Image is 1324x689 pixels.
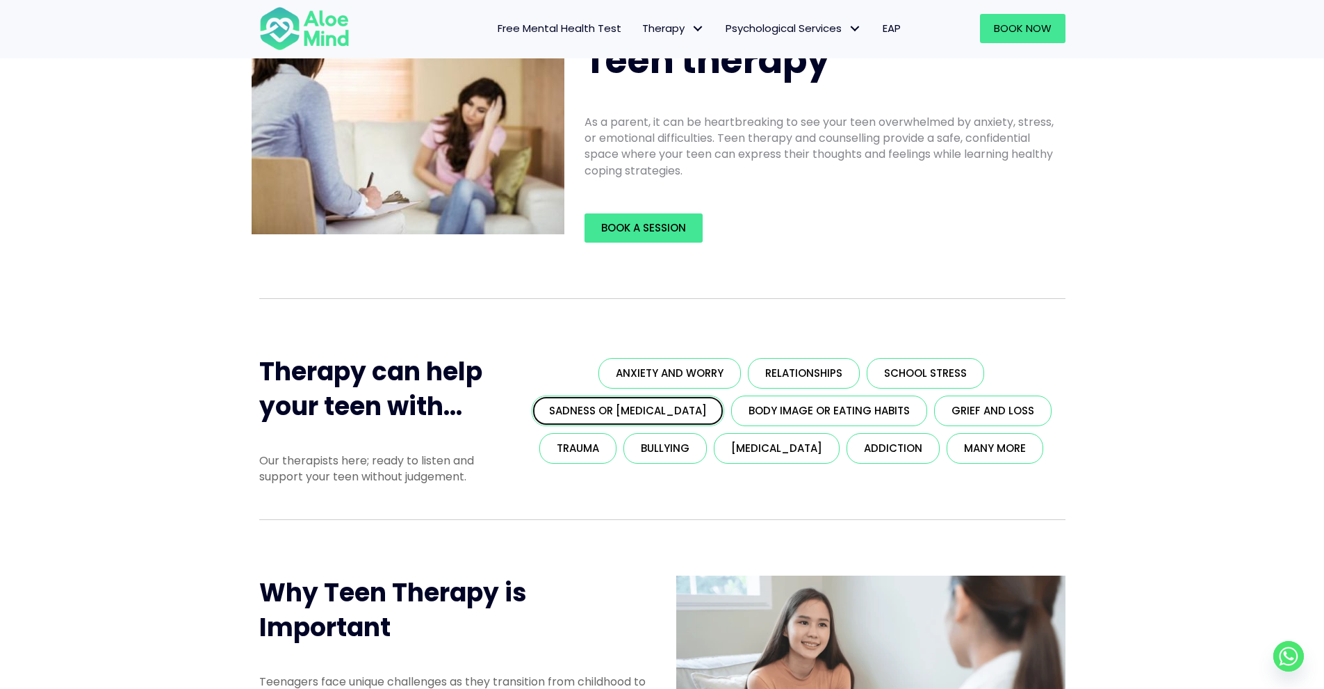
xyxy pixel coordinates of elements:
[259,354,482,424] span: Therapy can help your teen with...
[532,396,724,426] a: Sadness or [MEDICAL_DATA]
[731,396,927,426] a: Body image or eating habits
[748,358,860,389] a: Relationships
[557,441,599,455] span: Trauma
[1273,641,1304,672] a: Whatsapp
[994,21,1052,35] span: Book Now
[883,21,901,35] span: EAP
[980,14,1065,43] a: Book Now
[951,403,1034,418] span: Grief and loss
[867,358,984,389] a: School stress
[872,14,911,43] a: EAP
[259,453,498,485] p: Our therapists here; ready to listen and support your teen without judgement.
[598,358,741,389] a: Anxiety and worry
[715,14,872,43] a: Psychological ServicesPsychological Services: submenu
[641,441,689,455] span: Bullying
[731,441,822,455] span: [MEDICAL_DATA]
[616,366,724,380] span: Anxiety and worry
[539,433,616,464] a: Trauma
[884,366,967,380] span: School stress
[252,22,564,234] img: teen therapy2
[498,21,621,35] span: Free Mental Health Test
[726,21,862,35] span: Psychological Services
[601,220,686,235] span: Book a Session
[864,441,922,455] span: Addiction
[632,14,715,43] a: TherapyTherapy: submenu
[765,366,842,380] span: Relationships
[847,433,940,464] a: Addiction
[714,433,840,464] a: [MEDICAL_DATA]
[642,21,705,35] span: Therapy
[934,396,1052,426] a: Grief and loss
[549,403,707,418] span: Sadness or [MEDICAL_DATA]
[688,19,708,39] span: Therapy: submenu
[487,14,632,43] a: Free Mental Health Test
[259,575,527,645] span: Why Teen Therapy is Important
[368,14,911,43] nav: Menu
[845,19,865,39] span: Psychological Services: submenu
[259,6,350,51] img: Aloe mind Logo
[585,114,1057,179] p: As a parent, it can be heartbreaking to see your teen overwhelmed by anxiety, stress, or emotiona...
[623,433,707,464] a: Bullying
[585,213,703,243] a: Book a Session
[585,35,830,86] span: Teen therapy
[947,433,1043,464] a: Many more
[964,441,1026,455] span: Many more
[749,403,910,418] span: Body image or eating habits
